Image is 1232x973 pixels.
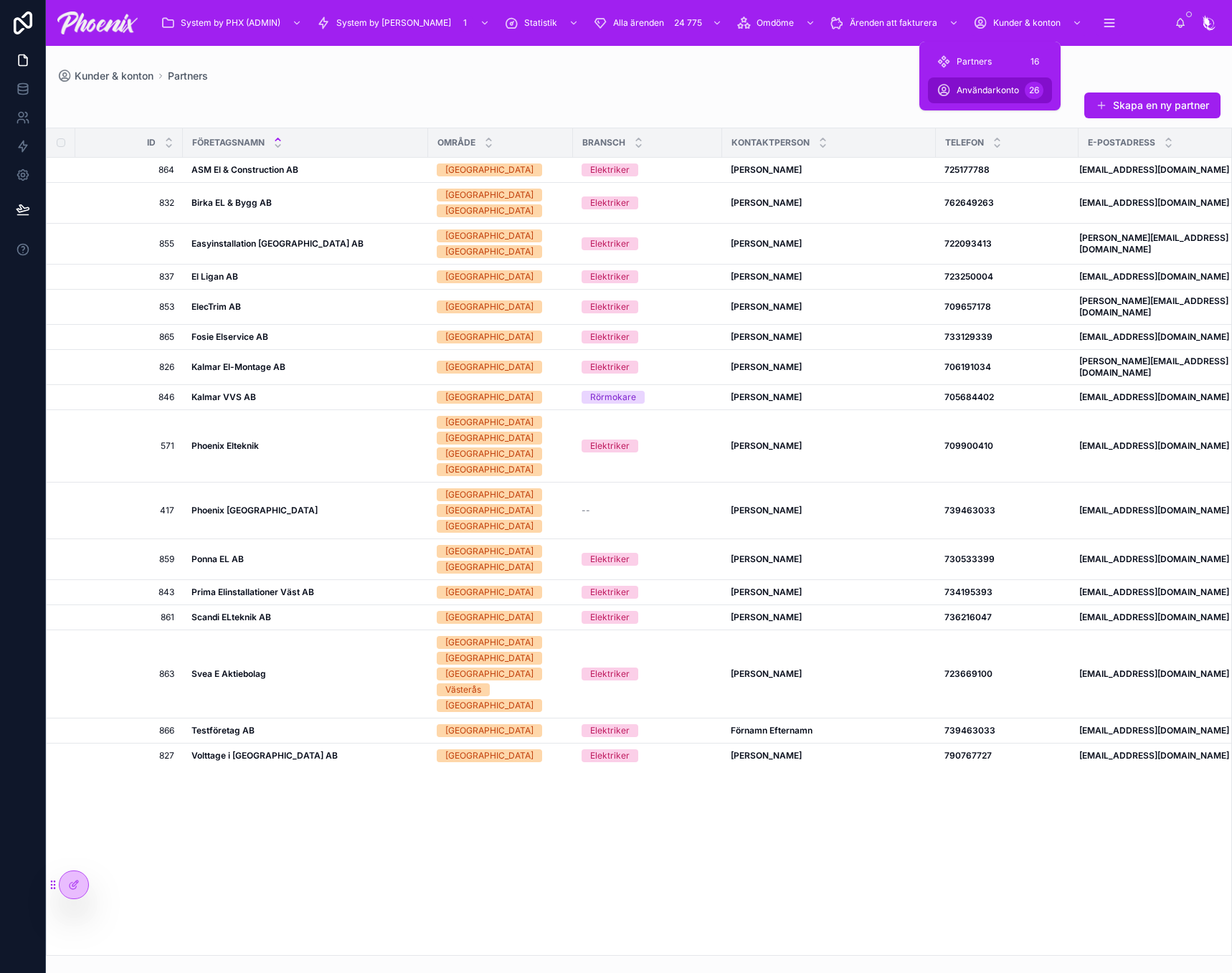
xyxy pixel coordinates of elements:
[445,300,534,313] div: [GEOGRAPHIC_DATA]
[731,361,927,373] a: [PERSON_NAME]
[944,301,991,312] strong: 709657178
[1026,53,1043,70] div: 16
[582,270,714,283] a: Elektriker
[731,331,927,343] a: [PERSON_NAME]
[437,189,564,217] a: [GEOGRAPHIC_DATA][GEOGRAPHIC_DATA]
[731,612,802,622] strong: [PERSON_NAME]
[93,391,174,403] span: 846
[1079,271,1229,282] strong: [EMAIL_ADDRESS][DOMAIN_NAME]
[457,14,474,32] div: 1
[191,331,420,343] a: Fosie Elservice AB
[93,750,174,761] span: 827
[445,189,534,201] div: [GEOGRAPHIC_DATA]
[582,611,714,624] a: Elektriker
[191,750,338,761] strong: Volttage i [GEOGRAPHIC_DATA] AB
[437,391,564,404] a: [GEOGRAPHIC_DATA]
[825,10,966,36] a: Ärenden att fakturera
[944,301,1070,313] a: 709657178
[993,17,1061,29] span: Kunder & konton
[731,301,802,312] strong: [PERSON_NAME]
[957,56,992,67] span: Partners
[149,7,1175,39] div: scrollable content
[93,301,174,313] a: 853
[192,137,265,148] span: företagsnamn
[93,668,174,680] span: 863
[731,505,802,516] strong: [PERSON_NAME]
[731,554,802,564] strong: [PERSON_NAME]
[191,271,238,282] strong: El Ligan AB
[156,10,309,36] a: System by PHX (ADMIN)
[437,488,564,533] a: [GEOGRAPHIC_DATA][GEOGRAPHIC_DATA][GEOGRAPHIC_DATA]
[944,271,1070,283] a: 723250004
[191,391,256,402] strong: Kalmar VVS AB
[582,237,714,250] a: Elektriker
[93,361,174,373] span: 826
[944,331,1070,343] a: 733129339
[582,505,714,516] a: --
[191,361,285,372] strong: Kalmar El-Montage AB
[445,668,534,680] div: [GEOGRAPHIC_DATA]
[93,440,174,452] span: 571
[732,10,823,36] a: Omdöme
[93,612,174,623] a: 861
[93,725,174,736] a: 866
[437,416,564,476] a: [GEOGRAPHIC_DATA][GEOGRAPHIC_DATA][GEOGRAPHIC_DATA][GEOGRAPHIC_DATA]
[944,505,995,516] strong: 739463033
[590,331,630,343] div: Elektriker
[191,301,241,312] strong: ElecTrim AB
[191,391,420,403] a: Kalmar VVS AB
[582,163,714,176] a: Elektriker
[437,361,564,374] a: [GEOGRAPHIC_DATA]
[1079,668,1229,679] strong: [EMAIL_ADDRESS][DOMAIN_NAME]
[944,668,992,679] strong: 723669100
[437,163,564,176] a: [GEOGRAPHIC_DATA]
[191,164,298,175] strong: ASM El & Construction AB
[437,300,564,313] a: [GEOGRAPHIC_DATA]
[445,699,534,712] div: [GEOGRAPHIC_DATA]
[445,520,534,533] div: [GEOGRAPHIC_DATA]
[191,238,364,249] strong: Easyinstallation [GEOGRAPHIC_DATA] AB
[590,163,630,176] div: Elektriker
[168,69,208,83] a: Partners
[731,238,802,249] strong: [PERSON_NAME]
[75,69,153,83] span: Kunder & konton
[445,331,534,343] div: [GEOGRAPHIC_DATA]
[445,488,534,501] div: [GEOGRAPHIC_DATA]
[590,300,630,313] div: Elektriker
[445,361,534,374] div: [GEOGRAPHIC_DATA]
[1088,137,1155,148] span: E-postadress
[731,361,802,372] strong: [PERSON_NAME]
[1079,197,1229,208] strong: [EMAIL_ADDRESS][DOMAIN_NAME]
[944,238,992,249] strong: 722093413
[944,587,1070,598] a: 734195393
[944,554,995,564] strong: 730533399
[731,391,802,402] strong: [PERSON_NAME]
[191,587,314,597] strong: Prima Elinstallationer Väst AB
[944,587,992,597] strong: 734195393
[731,164,927,176] a: [PERSON_NAME]
[437,331,564,343] a: [GEOGRAPHIC_DATA]
[191,725,420,736] a: Testföretag AB
[93,554,174,565] span: 859
[93,197,174,209] a: 832
[1079,232,1228,255] strong: [PERSON_NAME][EMAIL_ADDRESS][DOMAIN_NAME]
[944,505,1070,516] a: 739463033
[731,725,812,736] strong: Förnamn Efternamn
[93,238,174,250] a: 855
[445,545,534,558] div: [GEOGRAPHIC_DATA]
[757,17,794,29] span: Omdöme
[944,668,1070,680] a: 723669100
[590,749,630,762] div: Elektriker
[1079,612,1229,622] strong: [EMAIL_ADDRESS][DOMAIN_NAME]
[944,164,1070,176] a: 725177788
[944,612,1070,623] a: 736216047
[191,750,420,761] a: Volttage i [GEOGRAPHIC_DATA] AB
[1025,82,1043,99] div: 26
[944,554,1070,565] a: 730533399
[445,586,534,599] div: [GEOGRAPHIC_DATA]
[191,301,420,313] a: ElecTrim AB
